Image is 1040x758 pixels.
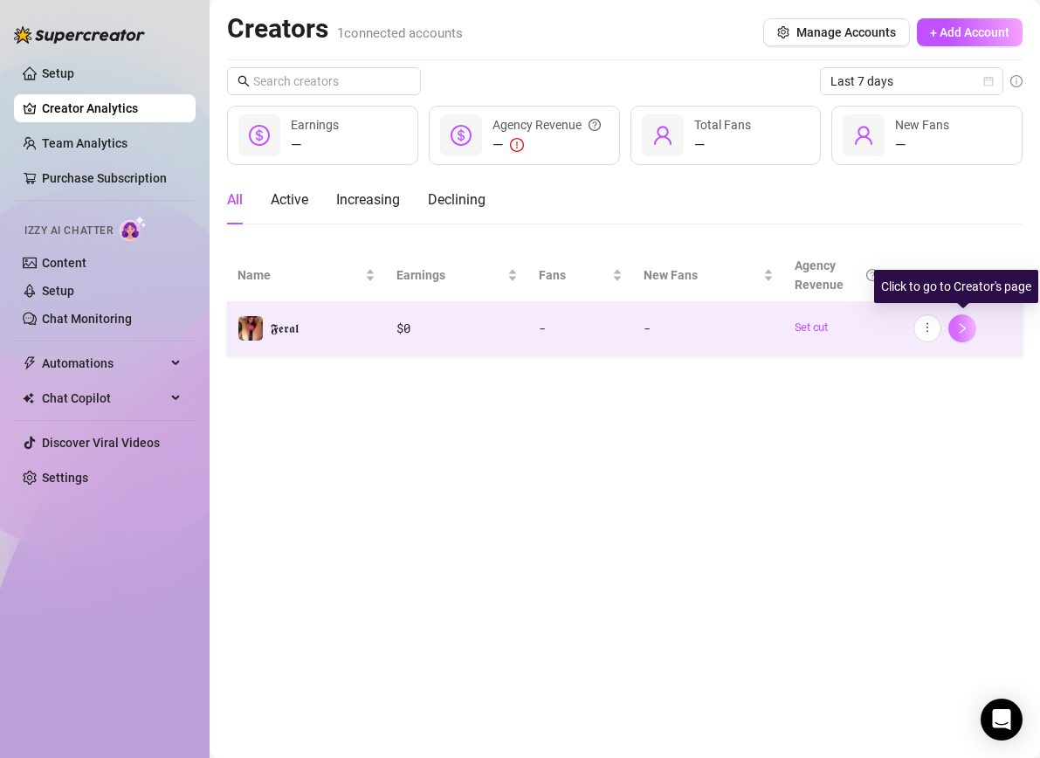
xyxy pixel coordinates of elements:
span: setting [777,26,789,38]
button: + Add Account [917,18,1023,46]
button: right [948,314,976,342]
span: dollar-circle [249,125,270,146]
div: - [539,319,623,338]
div: — [895,134,949,155]
a: Creator Analytics [42,94,182,122]
span: exclamation-circle [510,138,524,152]
th: Earnings [386,249,528,302]
span: thunderbolt [23,356,37,370]
div: Increasing [336,189,400,210]
div: — [492,134,601,155]
span: Automations [42,349,166,377]
div: Open Intercom Messenger [981,699,1023,741]
a: Setup [42,284,74,298]
span: Earnings [396,265,504,285]
div: — [694,134,751,155]
span: Fans [539,265,609,285]
div: — [291,134,339,155]
span: user [652,125,673,146]
th: Name [227,249,386,302]
div: Click to go to Creator's page [874,270,1038,303]
h2: Creators [227,12,463,45]
div: Agency Revenue [795,256,879,294]
span: Last 7 days [830,68,993,94]
th: New Fans [633,249,784,302]
span: Manage Accounts [796,25,896,39]
span: more [921,321,933,334]
span: calendar [983,76,994,86]
div: $ 0 [396,319,518,338]
a: Purchase Subscription [42,171,167,185]
span: Total Fans [694,118,751,132]
div: Declining [428,189,486,210]
span: user [853,125,874,146]
span: question-circle [589,115,601,134]
span: 𝕱𝖊𝖗𝖆𝖑 [271,321,299,335]
span: 1 connected accounts [337,25,463,41]
a: Set cut [795,319,893,336]
div: All [227,189,243,210]
a: Discover Viral Videos [42,436,160,450]
div: - [644,319,774,338]
div: Active [271,189,308,210]
span: info-circle [1010,75,1023,87]
span: search [238,75,250,87]
img: 𝕱𝖊𝖗𝖆𝖑 [238,316,263,341]
span: Izzy AI Chatter [24,223,113,239]
span: right [956,322,968,334]
button: Manage Accounts [763,18,910,46]
img: logo-BBDzfeDw.svg [14,26,145,44]
th: Fans [528,249,633,302]
span: dollar-circle [451,125,472,146]
span: question-circle [866,256,878,294]
a: Content [42,256,86,270]
a: Setup [42,66,74,80]
span: New Fans [644,265,760,285]
input: Search creators [253,72,396,91]
a: Settings [42,471,88,485]
a: Chat Monitoring [42,312,132,326]
span: New Fans [895,118,949,132]
img: Chat Copilot [23,392,34,404]
span: + Add Account [930,25,1009,39]
img: AI Chatter [120,216,147,241]
div: Agency Revenue [492,115,601,134]
a: Team Analytics [42,136,127,150]
span: Name [238,265,362,285]
span: Earnings [291,118,339,132]
span: Chat Copilot [42,384,166,412]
